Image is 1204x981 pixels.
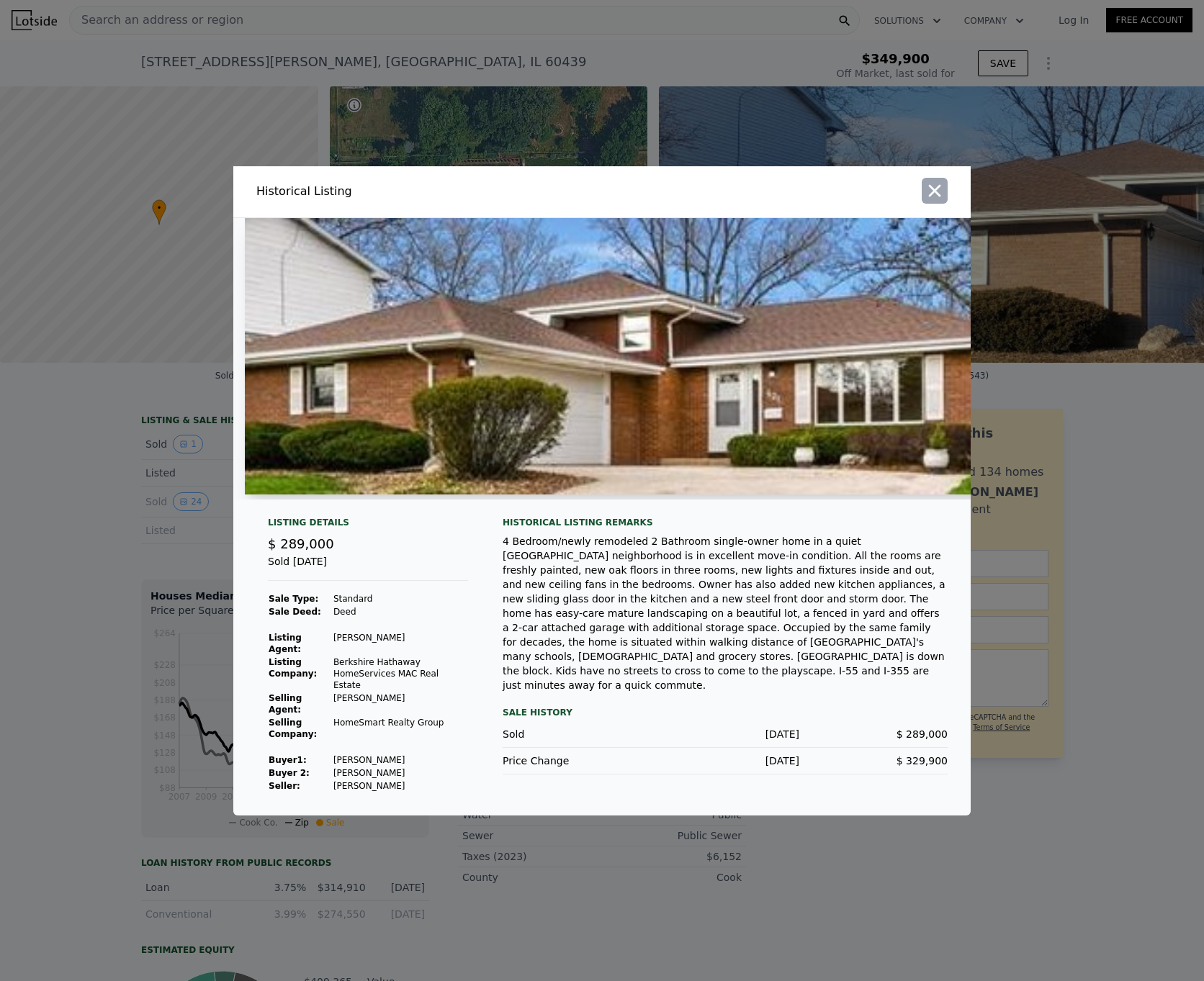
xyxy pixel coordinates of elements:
[897,728,948,740] span: $ 289,000
[333,656,468,692] td: Berkshire Hathaway HomeServices MAC Real Estate
[269,607,321,617] strong: Sale Deed:
[333,631,468,656] td: [PERSON_NAME]
[333,716,468,741] td: HomeSmart Realty Group
[333,779,468,792] td: [PERSON_NAME]
[269,633,302,654] strong: Listing Agent:
[503,704,948,721] div: Sale History
[333,754,468,767] td: [PERSON_NAME]
[333,605,468,618] td: Deed
[503,534,948,692] div: 4 Bedroom/newly remodeled 2 Bathroom single-owner home in a quiet [GEOGRAPHIC_DATA] neighborhood ...
[503,517,948,528] div: Historical Listing remarks
[269,693,302,715] strong: Selling Agent:
[503,727,651,741] div: Sold
[897,755,948,767] span: $ 329,900
[333,592,468,605] td: Standard
[256,183,596,200] div: Historical Listing
[333,692,468,716] td: [PERSON_NAME]
[269,718,317,739] strong: Selling Company:
[333,767,468,779] td: [PERSON_NAME]
[651,754,799,768] div: [DATE]
[268,536,334,551] span: $ 289,000
[503,754,651,768] div: Price Change
[245,218,1007,494] img: Property Img
[268,517,468,534] div: Listing Details
[269,755,307,765] strong: Buyer 1 :
[651,727,799,741] div: [DATE]
[269,768,310,778] strong: Buyer 2:
[268,554,468,581] div: Sold [DATE]
[269,657,317,679] strong: Listing Company:
[269,781,300,791] strong: Seller :
[269,594,318,604] strong: Sale Type:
